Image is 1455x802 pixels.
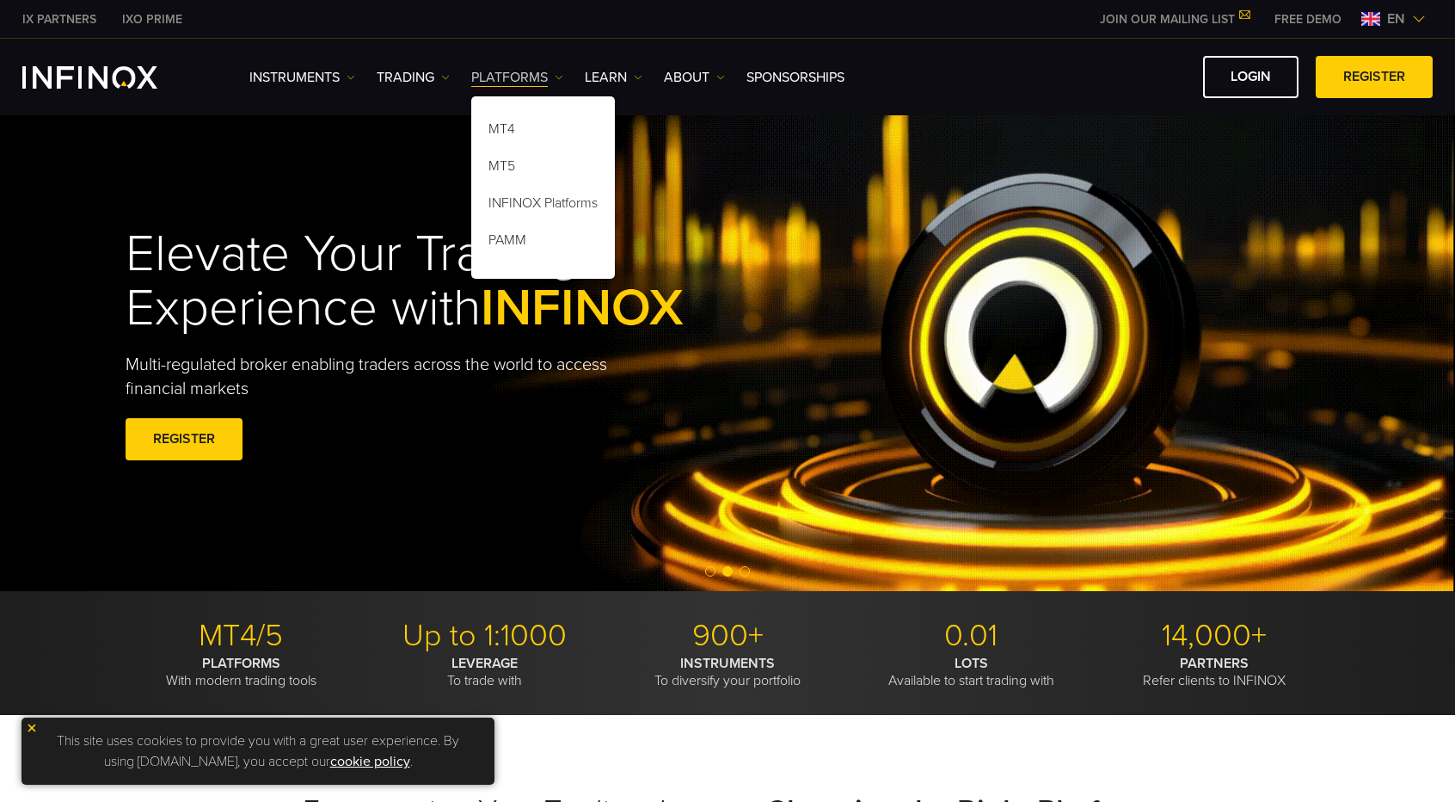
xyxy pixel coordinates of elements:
[955,655,988,672] strong: LOTS
[585,67,642,88] a: Learn
[471,225,615,262] a: PAMM
[680,655,775,672] strong: INSTRUMENTS
[471,67,563,88] a: PLATFORMS
[746,67,844,88] a: SPONSORSHIPS
[471,188,615,225] a: INFINOX Platforms
[126,655,356,689] p: With modern trading tools
[1380,9,1412,29] span: en
[664,67,725,88] a: ABOUT
[377,67,450,88] a: TRADING
[451,655,518,672] strong: LEVERAGE
[1262,10,1354,28] a: INFINOX MENU
[1087,12,1262,27] a: JOIN OUR MAILING LIST
[26,722,38,734] img: yellow close icon
[705,566,715,577] span: Go to slide 1
[1203,56,1298,98] a: LOGIN
[856,655,1086,689] p: Available to start trading with
[9,10,109,28] a: INFINOX
[1180,655,1249,672] strong: PARTNERS
[369,617,599,655] p: Up to 1:1000
[856,617,1086,655] p: 0.01
[126,617,356,655] p: MT4/5
[471,151,615,188] a: MT5
[369,655,599,689] p: To trade with
[126,353,636,401] p: Multi-regulated broker enabling traders across the world to access financial markets
[249,67,355,88] a: Instruments
[740,566,750,577] span: Go to slide 3
[126,227,764,336] h1: Elevate Your Trading Experience with
[1316,56,1433,98] a: REGISTER
[109,10,195,28] a: INFINOX
[612,655,843,689] p: To diversify your portfolio
[1099,617,1329,655] p: 14,000+
[612,617,843,655] p: 900+
[481,277,684,339] span: INFINOX
[22,66,198,89] a: INFINOX Logo
[30,726,486,776] p: This site uses cookies to provide you with a great user experience. By using [DOMAIN_NAME], you a...
[471,114,615,151] a: MT4
[1099,655,1329,689] p: Refer clients to INFINOX
[330,753,410,770] a: cookie policy
[126,418,242,460] a: REGISTER
[722,566,733,577] span: Go to slide 2
[202,655,280,672] strong: PLATFORMS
